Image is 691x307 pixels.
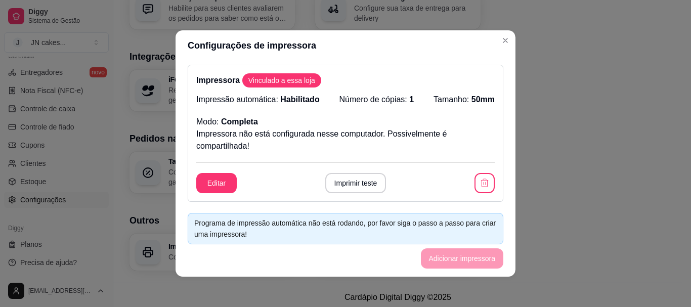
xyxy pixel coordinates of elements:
[196,94,320,106] p: Impressão automática:
[409,95,414,104] span: 1
[196,128,495,152] p: Impressora não está configurada nesse computador. Possivelmente é compartilhada!
[325,173,386,193] button: Imprimir teste
[434,94,495,106] p: Tamanho:
[244,75,319,85] span: Vinculado a essa loja
[497,32,513,49] button: Close
[196,173,237,193] button: Editar
[194,217,497,240] div: Programa de impressão automática não está rodando, por favor siga o passo a passo para criar uma ...
[471,95,495,104] span: 50mm
[280,95,319,104] span: Habilitado
[339,94,414,106] p: Número de cópias:
[196,73,495,87] p: Impressora
[176,30,515,61] header: Configurações de impressora
[196,116,258,128] p: Modo:
[221,117,258,126] span: Completa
